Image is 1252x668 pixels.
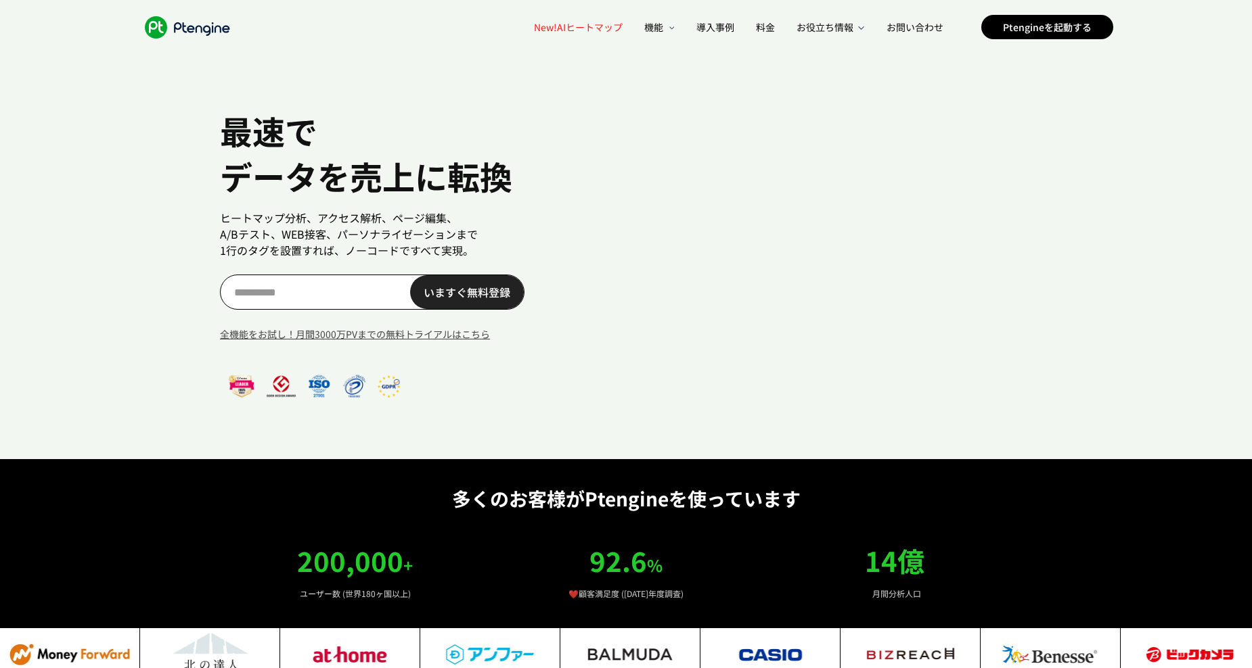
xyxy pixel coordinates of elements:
a: いますぐ無料登録 [410,275,524,309]
img: frame_ff9761bbef.png [220,371,409,401]
p: ヒートマップ分析、アクセス解析、ページ編集、 A/Bテスト、WEB接客、パーソナライゼーションまで 1行のタグを設置すれば、ノーコードですべて実現。 [220,210,585,258]
span: 14億 [865,541,924,580]
span: お問い合わせ [887,20,943,34]
span: お役立ち情報 [797,20,855,34]
a: Ptengineを起動する [981,15,1113,39]
span: 200,000 [297,541,403,580]
span: 機能 [644,20,666,34]
span: % [647,553,663,577]
span: AIヒートマップ [534,20,623,34]
p: 月間分析人口​ [761,587,1032,600]
span: 導入事例 [696,20,734,34]
span: New! [534,20,557,34]
h1: 最速で データを売上に転換 [220,108,585,199]
p: 多くのお客様がPtengineを使っています [220,486,1032,510]
p: ユーザー数 (世界180ヶ国以上) [220,587,491,600]
span: 92.6 [589,541,647,580]
span: + [403,553,413,577]
p: ❤️顧客満足度 ([DATE]年度調査) [491,587,761,600]
span: 料金 [756,20,775,34]
a: 全機能をお試し！月間3000万PVまでの無料トライアルはこちら [220,326,585,343]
